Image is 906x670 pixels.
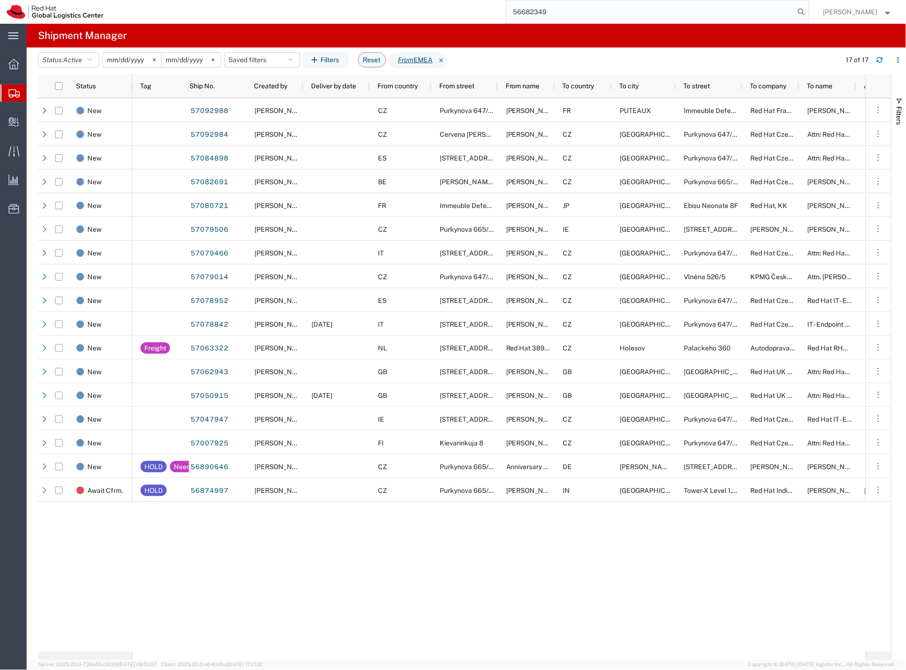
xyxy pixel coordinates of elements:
span: Immeuble Defense Plaza, 8th Floor [684,107,791,114]
span: Server: 2025.20.0-734e5bc92d9 [38,662,157,668]
span: From name [506,82,540,90]
span: Red Hat 38971-1, 38972-1, 38973-1 [506,344,613,352]
span: Await Cfrm. [87,479,123,502]
span: Mackenzie Smit [506,107,560,114]
span: Sona Mala [255,487,309,494]
span: Red Hat Czech s.r.o. [751,321,811,328]
span: New [87,431,102,455]
span: Purkynova 647/111 [440,107,497,114]
span: BRNO [620,131,688,138]
span: Purkynova 647/111 [684,321,741,328]
span: Alejandro Brugarolas Sánchez-Lidón [506,154,616,162]
span: CZ [378,107,387,114]
span: Purkynova 665/115 [440,463,499,471]
span: Dorota Volavkova [255,178,309,186]
span: Calle País Valenciano,44 [440,154,502,162]
span: Amanda Coundon [255,368,309,376]
a: 57063322 [190,341,229,356]
span: IT - Endpoint Systems [808,321,871,328]
span: BE [378,178,387,186]
div: 17 of 17 [846,55,869,65]
span: TOKYO [620,202,688,209]
span: Via Gustavo Fara 26 [440,321,557,328]
span: Red Hat IT - Endpoint Systems [808,297,897,304]
span: CZ [378,131,387,138]
span: Vlněna 526/5 [684,273,726,281]
span: Tower-X Level 1, Cyber City [684,487,802,494]
div: Freight [144,342,166,354]
span: New [87,241,102,265]
span: Purkynova 647/111 [684,297,741,304]
span: DE [563,463,572,471]
span: New [87,455,102,479]
span: Romana Cerna [255,273,309,281]
span: Purkynova 647/111 [684,249,741,257]
span: [DATE] 17:21:12 [227,662,263,668]
span: CZ [378,226,387,233]
span: Jan Kryhut [506,131,560,138]
span: Lange Nieuwstraat 20-24 [440,178,557,186]
span: Red Hat Czech s.r.o. [751,154,811,162]
span: Keith Brady [255,226,309,233]
span: CZ [563,415,572,423]
span: Sona Mala [255,344,309,352]
span: 6 Wherwell Drive [440,368,502,376]
span: New [87,265,102,289]
span: Red Hat RHNO-104 [808,344,867,352]
span: Kievarinkuja 8 [440,439,483,447]
span: Jarkko Strahle [255,439,309,447]
span: Copyright © [DATE]-[DATE] Agistix Inc., All Rights Reserved [748,661,895,669]
span: 16 Ballygossan Way [684,226,747,233]
span: Dublin [620,226,688,233]
a: 57047947 [190,412,229,427]
span: Florina Gourmel [255,202,309,209]
span: IE [378,415,384,423]
span: New [87,336,102,360]
span: IN [563,487,570,494]
span: IE [563,226,569,233]
span: BRNO [620,249,688,257]
span: New [87,360,102,384]
span: Red Hat Czech s.r.o. [751,178,811,186]
a: 57050915 [190,388,229,404]
span: Purkynova 647/111 [684,154,741,162]
span: Corinna Vinschen [751,463,805,471]
span: Client: 2025.20.0-e640dba [161,662,263,668]
span: Tag [140,82,151,90]
span: GB [378,368,387,376]
span: JP [563,202,570,209]
span: Jarkko Strahle [506,439,560,447]
span: Red Hat France SARL [751,107,817,114]
span: To city [620,82,639,90]
span: BRNO [620,297,688,304]
span: Alan Graves [808,202,862,209]
span: FI [378,439,384,447]
span: Ship No. [189,82,215,90]
span: Filip Lizuch [255,463,309,471]
span: Keith Brady [808,226,862,233]
span: To country [563,82,595,90]
div: HOLD [144,485,163,496]
span: GB [378,392,387,399]
span: 10/14/2025 [311,321,332,328]
span: Vinitha Mathew [506,415,560,423]
a: 56874997 [190,483,229,499]
span: Red Hat Czech s.r.o. [751,439,811,447]
span: Jan Kryhut [255,131,309,138]
span: Peninsular House [684,368,752,376]
span: NL [378,344,387,352]
span: Red Hat Czech s.r.o. [751,131,811,138]
span: Via Michelangelo Buonarroti 8 [440,249,557,257]
span: Purkynova 665/115 [440,226,499,233]
span: Corinna Vinschen [808,463,862,471]
span: Red Hat Czech s.r.o. [751,297,811,304]
span: Alejandro Brugarolas [255,154,309,162]
span: Pedro Navarro Perez [808,107,862,114]
span: Red Hat, KK [751,202,788,209]
span: 6700 Cork Airport Business Park [440,415,502,423]
span: Pablo Rodriguez Nava [255,297,309,304]
span: Immeuble Defense Plaza, 8th Floor [440,202,547,209]
span: CZ [563,249,572,257]
span: New [87,289,102,312]
span: New [87,170,102,194]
